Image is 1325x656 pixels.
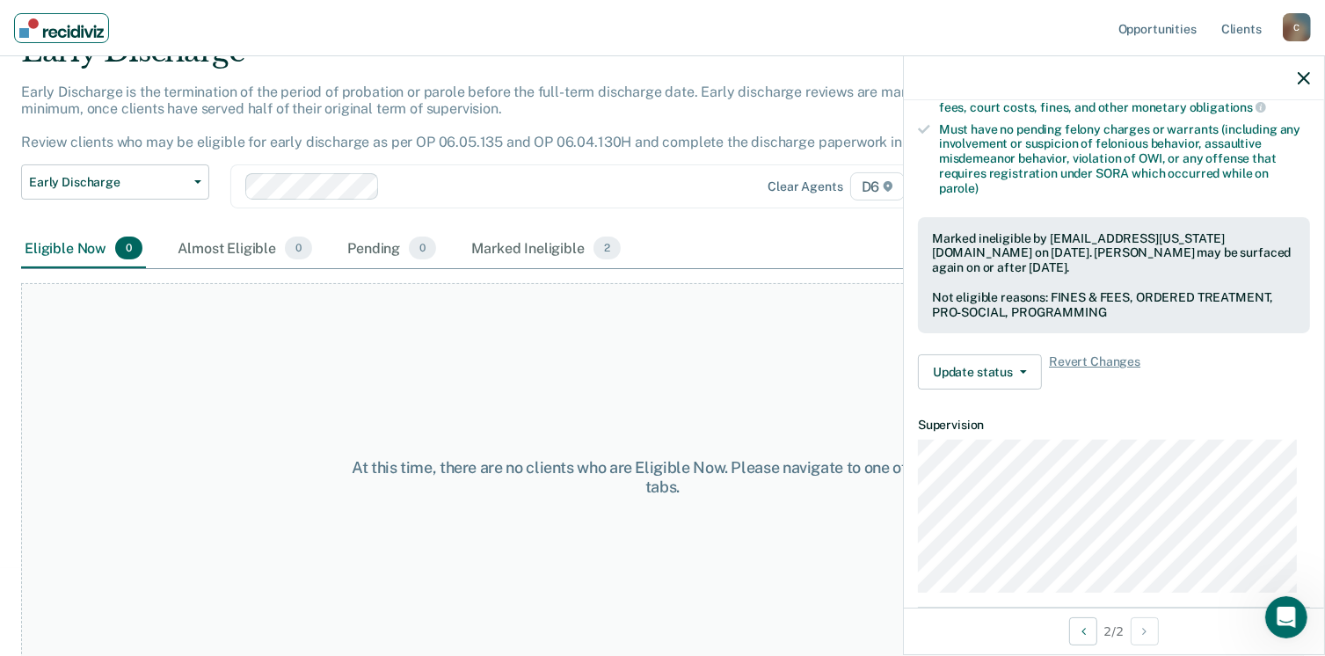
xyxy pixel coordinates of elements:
[768,179,842,194] div: Clear agents
[29,175,187,190] span: Early Discharge
[468,230,624,268] div: Marked Ineligible
[1069,617,1097,645] button: Previous Opportunity
[850,172,906,200] span: D6
[1049,354,1140,390] span: Revert Changes
[939,122,1310,196] div: Must have no pending felony charges or warrants (including any involvement or suspicion of feloni...
[932,290,1296,320] div: Not eligible reasons: FINES & FEES, ORDERED TREATMENT, PRO-SOCIAL, PROGRAMMING
[174,230,316,268] div: Almost Eligible
[918,418,1310,433] dt: Supervision
[344,230,440,268] div: Pending
[19,18,104,38] img: Recidiviz
[1131,617,1159,645] button: Next Opportunity
[21,230,146,268] div: Eligible Now
[932,231,1296,275] div: Marked ineligible by [EMAIL_ADDRESS][US_STATE][DOMAIN_NAME] on [DATE]. [PERSON_NAME] may be surfa...
[918,354,1042,390] button: Update status
[1190,100,1266,114] span: obligations
[1265,596,1307,638] iframe: Intercom live chat
[939,181,979,195] span: parole)
[904,608,1324,654] div: 2 / 2
[1283,13,1311,41] div: C
[115,237,142,259] span: 0
[409,237,436,259] span: 0
[285,237,312,259] span: 0
[1283,13,1311,41] button: Profile dropdown button
[342,458,983,496] div: At this time, there are no clients who are Eligible Now. Please navigate to one of the other tabs.
[21,33,1015,84] div: Early Discharge
[21,84,966,151] p: Early Discharge is the termination of the period of probation or parole before the full-term disc...
[593,237,621,259] span: 2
